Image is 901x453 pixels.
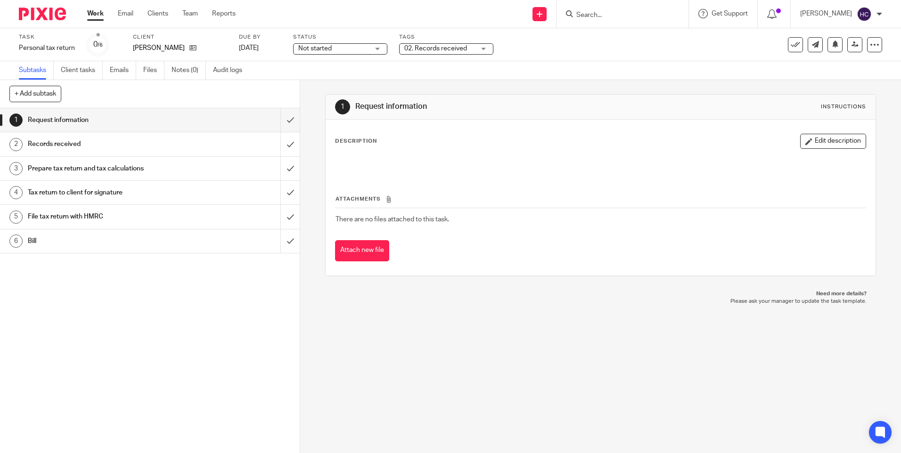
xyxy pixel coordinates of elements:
h1: Records received [28,137,190,151]
a: Email [118,9,133,18]
label: Status [293,33,387,41]
img: svg%3E [857,7,872,22]
a: Client tasks [61,61,103,80]
a: Work [87,9,104,18]
a: Clients [147,9,168,18]
p: Please ask your manager to update the task template. [335,298,866,305]
small: /6 [98,42,103,48]
span: Not started [298,45,332,52]
a: Team [182,9,198,18]
a: Emails [110,61,136,80]
label: Task [19,33,75,41]
a: Reports [212,9,236,18]
label: Tags [399,33,493,41]
p: Need more details? [335,290,866,298]
div: 1 [335,99,350,114]
div: 1 [9,113,23,127]
h1: Bill [28,234,190,248]
div: Instructions [821,103,866,111]
input: Search [575,11,660,20]
p: [PERSON_NAME] [133,43,185,53]
div: 4 [9,186,23,199]
h1: Request information [28,113,190,127]
a: Notes (0) [172,61,206,80]
p: Description [335,138,377,145]
div: 5 [9,210,23,224]
h1: File tax return with HMRC [28,210,190,224]
span: 02. Records received [404,45,467,52]
h1: Prepare tax return and tax calculations [28,162,190,176]
span: There are no files attached to this task. [336,216,449,223]
div: Personal tax return [19,43,75,53]
h1: Request information [355,102,621,112]
button: + Add subtask [9,86,61,102]
span: Attachments [336,196,381,202]
button: Edit description [800,134,866,149]
button: Attach new file [335,240,389,261]
label: Client [133,33,227,41]
a: Subtasks [19,61,54,80]
span: Get Support [712,10,748,17]
p: [PERSON_NAME] [800,9,852,18]
div: 3 [9,162,23,175]
span: [DATE] [239,45,259,51]
img: Pixie [19,8,66,20]
div: 2 [9,138,23,151]
a: Files [143,61,164,80]
div: 6 [9,235,23,248]
h1: Tax return to client for signature [28,186,190,200]
label: Due by [239,33,281,41]
div: 0 [93,39,103,50]
a: Audit logs [213,61,249,80]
